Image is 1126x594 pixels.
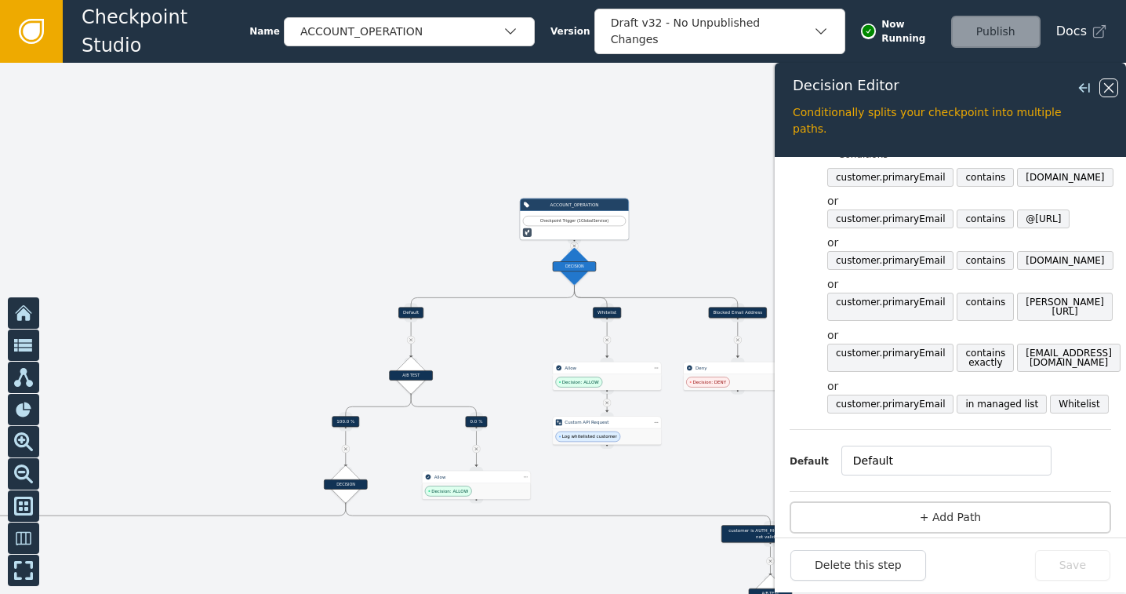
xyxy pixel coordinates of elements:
input: Decision name (Default) [841,446,1052,476]
button: Delete this step [790,550,926,581]
span: Decision: ALLOW [562,379,599,385]
span: Name [249,24,280,38]
span: Version [550,24,590,38]
span: Docs [1056,22,1087,41]
span: contains [957,251,1014,270]
div: customer.primaryEmail [836,214,945,224]
a: Docs [1056,22,1107,41]
div: DECISION [324,479,368,490]
span: Decision: DENY [693,379,727,385]
div: 100.0 % [332,416,359,427]
div: 0.0 % [466,416,488,427]
span: contains [957,210,1014,228]
div: Custom API Request [565,419,649,425]
div: customer.primaryEmail [836,399,945,409]
span: in managed list [957,395,1047,414]
div: Draft v32 - No Unpublished Changes [611,15,813,48]
div: ACCOUNT_OPERATION [532,202,616,208]
div: DECISION [553,261,597,271]
div: Blocked Email Address [708,308,767,319]
span: Log whitelisted customer [562,433,617,439]
div: Allow [434,474,519,480]
span: Whitelist [1050,395,1109,414]
p: or [827,276,1106,293]
span: Now Running [881,17,939,46]
p: or [827,235,1107,251]
span: Decision: ALLOW [431,488,468,494]
span: [DOMAIN_NAME] [1017,251,1113,270]
span: contains [957,293,1014,321]
button: ACCOUNT_OPERATION [284,17,535,46]
p: or [827,378,1105,395]
div: Default [398,308,423,319]
button: Draft v32 - No Unpublished Changes [594,9,845,54]
span: contains [957,168,1014,187]
span: Decision Editor [793,78,899,93]
div: customer.primaryEmail [836,256,945,265]
p: or [827,327,1114,344]
span: [DOMAIN_NAME] [1017,168,1113,187]
p: or [827,193,1105,210]
span: @[URL] [1017,210,1070,228]
div: customer.primaryEmail [836,173,945,182]
div: Allow [565,365,649,371]
div: Checkpoint Trigger ( 1 Global Service ) [526,218,622,224]
span: Checkpoint Studio [82,3,249,60]
div: Whitelist [593,308,621,319]
div: A/B TEST [389,370,433,381]
div: customer is AUTH_HIGH_RISK and KYC not validated [721,525,819,542]
div: Path 2ConditionsConditions [790,94,1111,430]
div: Default [790,454,841,468]
section: Conditions [827,168,1111,414]
div: Conditionally splits your checkpoint into multiple paths. [793,104,1108,137]
div: ACCOUNT_OPERATION [300,24,503,40]
div: customer.primaryEmail [836,348,945,358]
span: contains exactly [957,344,1014,372]
button: + Add Path [790,501,1111,534]
span: [EMAIL_ADDRESS][DOMAIN_NAME] [1017,344,1121,372]
div: customer.primaryEmail [836,297,945,307]
span: [PERSON_NAME][URL] [1017,293,1113,321]
div: Deny [696,365,780,371]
